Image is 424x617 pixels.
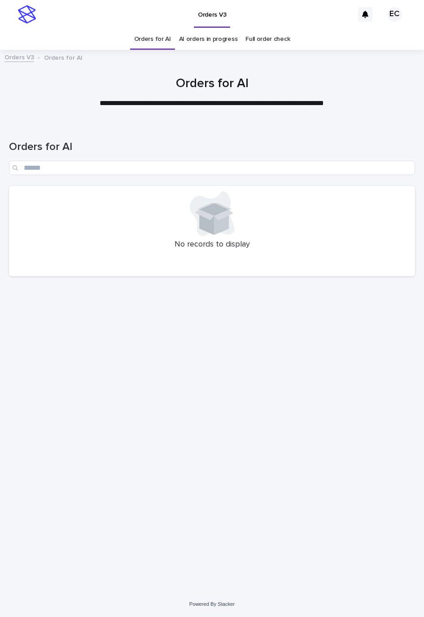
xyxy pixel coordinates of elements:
p: No records to display [14,240,410,250]
input: Search [9,161,415,175]
a: Orders V3 [4,52,34,62]
h1: Orders for AI [9,76,415,92]
a: AI orders in progress [179,29,238,50]
img: stacker-logo-s-only.png [18,5,36,23]
div: EC [387,7,402,22]
p: Orders for AI [44,52,83,62]
a: Full order check [245,29,290,50]
a: Powered By Stacker [189,601,235,607]
a: Orders for AI [134,29,171,50]
h1: Orders for AI [9,141,415,154]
